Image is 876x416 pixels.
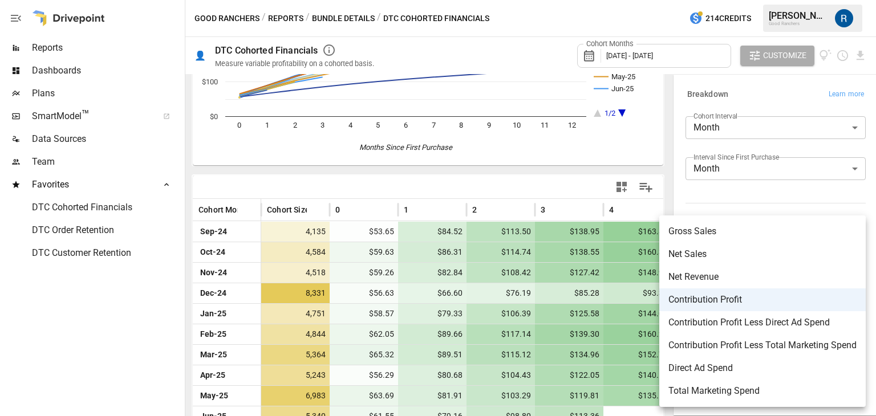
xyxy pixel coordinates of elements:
span: Direct Ad Spend [668,361,857,375]
span: Contribution Profit Less Direct Ad Spend [668,316,857,329]
span: Contribution Profit [668,293,857,307]
span: Contribution Profit Less Total Marketing Spend [668,338,857,352]
span: Net Sales [668,247,857,261]
span: Total Marketing Spend [668,384,857,398]
span: Gross Sales [668,225,857,238]
span: Net Revenue [668,270,857,284]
